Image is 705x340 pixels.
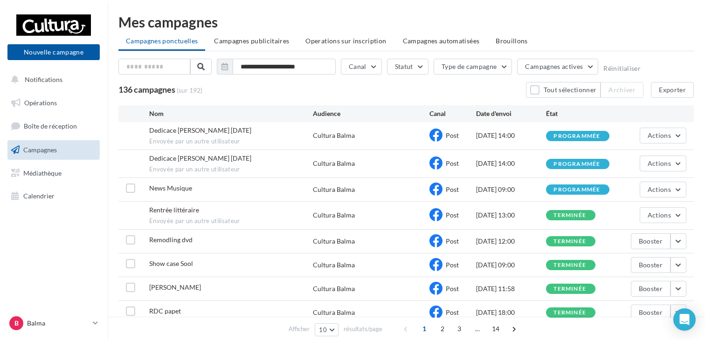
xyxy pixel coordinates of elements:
div: Canal [429,109,476,118]
button: Booster [631,257,670,273]
span: Afficher [289,325,310,333]
span: Post [446,285,459,292]
a: Campagnes [6,140,102,160]
span: Dan Brown [149,283,201,291]
button: Archiver [601,82,643,98]
span: Campagnes [23,146,57,154]
span: Dedicace Marie Constance Mallard 27.09.2028 [149,154,251,162]
div: terminée [553,212,586,218]
span: Post [446,237,459,245]
span: Actions [648,211,671,219]
a: Boîte de réception [6,116,102,136]
div: Cultura Balma [313,131,355,140]
div: Cultura Balma [313,237,355,246]
a: Opérations [6,93,102,113]
span: 2 [435,321,450,336]
div: Mes campagnes [118,15,694,29]
span: Show case Sool [149,259,193,267]
span: B [14,319,19,328]
a: Médiathèque [6,163,102,183]
span: 136 campagnes [118,84,175,95]
button: Booster [631,233,670,249]
div: programmée [553,187,600,193]
span: Envoyée par un autre utilisateur [149,137,313,146]
div: programmée [553,161,600,167]
div: Date d'envoi [476,109,546,118]
div: Audience [313,109,429,118]
button: Canal [341,59,382,75]
span: Rentrée littéraire [149,206,199,214]
span: Calendrier [23,192,55,200]
div: [DATE] 11:58 [476,284,546,293]
button: Actions [640,156,686,171]
div: terminée [553,310,586,316]
span: Post [446,308,459,316]
button: 10 [315,323,339,336]
span: résultats/page [344,325,382,333]
span: 1 [417,321,432,336]
span: Post [446,261,459,269]
button: Actions [640,128,686,143]
span: Opérations [24,99,57,107]
div: État [546,109,616,118]
button: Réinitialiser [603,65,641,72]
span: Actions [648,185,671,193]
button: Nouvelle campagne [7,44,100,60]
span: Post [446,211,459,219]
button: Actions [640,182,686,197]
div: Open Intercom Messenger [673,308,696,331]
button: Campagnes actives [517,59,598,75]
button: Tout sélectionner [526,82,601,98]
div: terminée [553,238,586,245]
button: Type de campagne [434,59,512,75]
div: Cultura Balma [313,159,355,168]
span: Brouillons [496,37,528,45]
div: [DATE] 14:00 [476,159,546,168]
span: (sur 192) [177,86,202,95]
div: [DATE] 09:00 [476,260,546,270]
span: 10 [319,326,327,333]
div: [DATE] 14:00 [476,131,546,140]
div: terminée [553,262,586,268]
span: Post [446,131,459,139]
div: programmée [553,133,600,139]
div: Cultura Balma [313,260,355,270]
p: Balma [27,319,89,328]
button: Notifications [6,70,98,89]
span: Post [446,185,459,193]
button: Exporter [651,82,694,98]
span: 3 [452,321,467,336]
span: Envoyée par un autre utilisateur [149,217,313,225]
span: 14 [488,321,504,336]
div: [DATE] 09:00 [476,185,546,194]
span: Campagnes automatisées [403,37,480,45]
span: Remodling dvd [149,236,193,244]
div: [DATE] 13:00 [476,211,546,220]
button: Booster [631,305,670,320]
button: Booster [631,281,670,297]
button: Statut [387,59,429,75]
div: Nom [149,109,313,118]
span: RDC papet [149,307,181,315]
span: Post [446,159,459,167]
div: Cultura Balma [313,211,355,220]
div: Cultura Balma [313,308,355,317]
span: Actions [648,131,671,139]
span: Envoyée par un autre utilisateur [149,165,313,174]
span: Campagnes publicitaires [214,37,289,45]
div: Cultura Balma [313,185,355,194]
span: Médiathèque [23,169,62,177]
a: B Balma [7,314,100,332]
span: Operations sur inscription [305,37,386,45]
div: [DATE] 18:00 [476,308,546,317]
span: Boîte de réception [24,122,77,130]
a: Calendrier [6,186,102,206]
div: [DATE] 12:00 [476,237,546,246]
div: terminée [553,286,586,292]
span: News Musique [149,184,192,192]
span: Actions [648,159,671,167]
span: Dedicace Marie-Genevieve Thomas 04.10.2025 [149,126,251,134]
span: ... [470,321,485,336]
button: Actions [640,207,686,223]
span: Notifications [25,75,62,83]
